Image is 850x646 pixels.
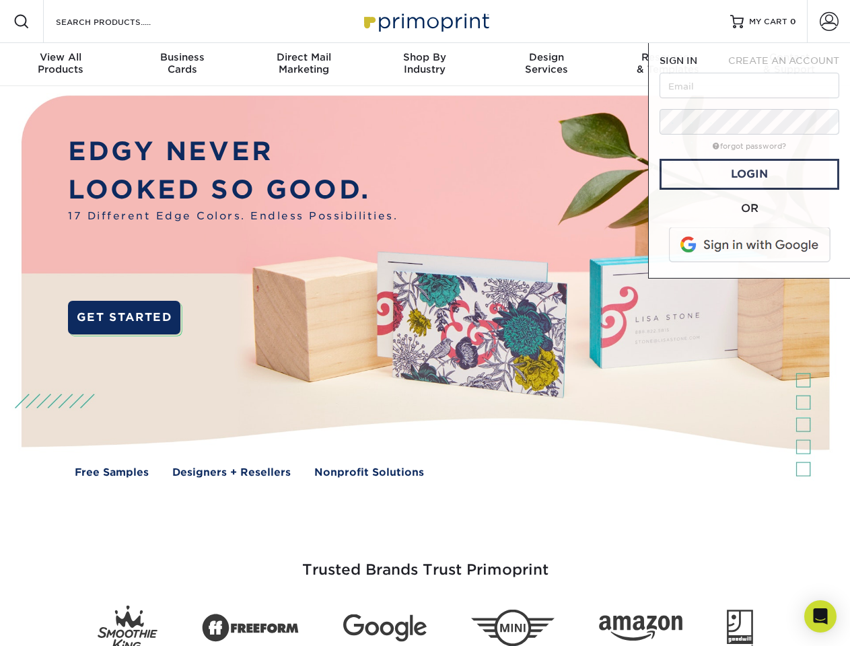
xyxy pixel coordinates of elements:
[728,55,839,66] span: CREATE AN ACCOUNT
[364,51,485,75] div: Industry
[68,171,398,209] p: LOOKED SO GOOD.
[358,7,493,36] img: Primoprint
[314,465,424,480] a: Nonprofit Solutions
[660,159,839,190] a: Login
[172,465,291,480] a: Designers + Resellers
[727,610,753,646] img: Goodwill
[660,201,839,217] div: OR
[486,51,607,75] div: Services
[607,51,728,75] div: & Templates
[121,51,242,75] div: Cards
[68,209,398,224] span: 17 Different Edge Colors. Endless Possibilities.
[749,16,787,28] span: MY CART
[68,301,180,334] a: GET STARTED
[607,43,728,86] a: Resources& Templates
[68,133,398,171] p: EDGY NEVER
[243,51,364,75] div: Marketing
[486,51,607,63] span: Design
[607,51,728,63] span: Resources
[804,600,837,633] div: Open Intercom Messenger
[55,13,186,30] input: SEARCH PRODUCTS.....
[713,142,786,151] a: forgot password?
[343,614,427,642] img: Google
[243,43,364,86] a: Direct MailMarketing
[599,616,682,641] img: Amazon
[121,43,242,86] a: BusinessCards
[364,43,485,86] a: Shop ByIndustry
[121,51,242,63] span: Business
[660,73,839,98] input: Email
[364,51,485,63] span: Shop By
[660,55,697,66] span: SIGN IN
[486,43,607,86] a: DesignServices
[75,465,149,480] a: Free Samples
[790,17,796,26] span: 0
[243,51,364,63] span: Direct Mail
[32,529,819,595] h3: Trusted Brands Trust Primoprint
